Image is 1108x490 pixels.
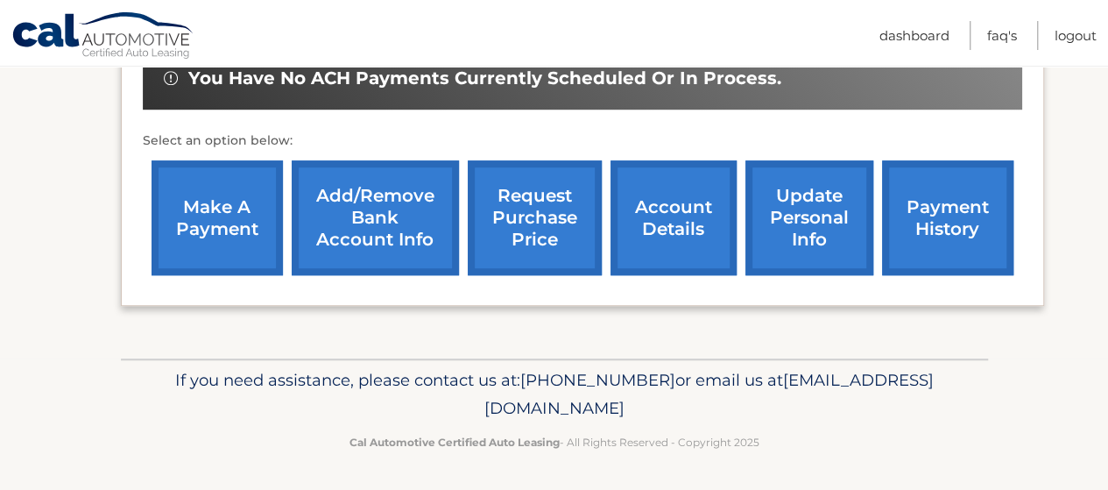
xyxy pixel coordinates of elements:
a: update personal info [745,160,873,275]
strong: Cal Automotive Certified Auto Leasing [349,436,560,449]
span: [PHONE_NUMBER] [520,370,675,390]
a: Cal Automotive [11,11,195,62]
a: Dashboard [879,21,949,50]
img: alert-white.svg [164,71,178,85]
a: make a payment [152,160,283,275]
p: - All Rights Reserved - Copyright 2025 [132,433,977,451]
a: request purchase price [468,160,602,275]
span: You have no ACH payments currently scheduled or in process. [188,67,781,89]
a: Add/Remove bank account info [292,160,459,275]
span: [EMAIL_ADDRESS][DOMAIN_NAME] [484,370,934,418]
a: payment history [882,160,1013,275]
p: Select an option below: [143,131,1022,152]
p: If you need assistance, please contact us at: or email us at [132,366,977,423]
a: account details [610,160,737,275]
a: Logout [1055,21,1097,50]
a: FAQ's [987,21,1017,50]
